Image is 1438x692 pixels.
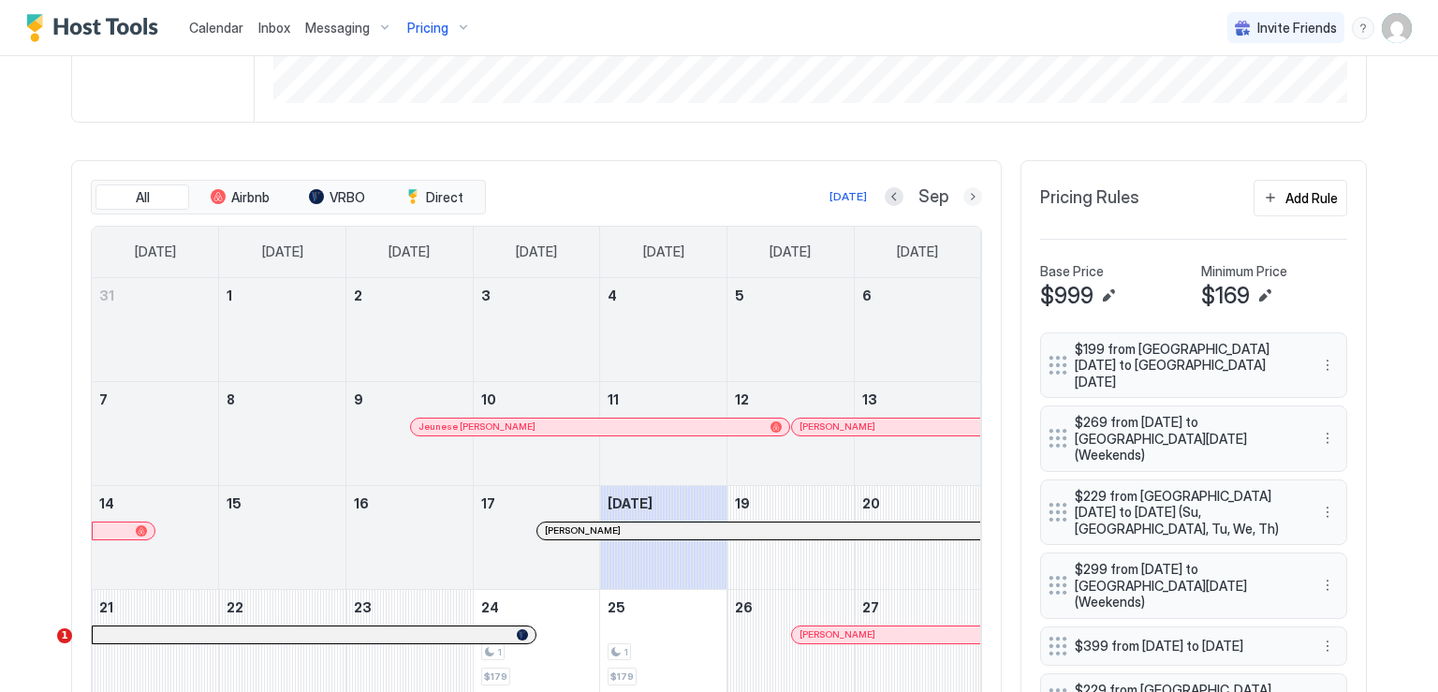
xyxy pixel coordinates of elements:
[608,287,617,303] span: 4
[878,227,957,277] a: Saturday
[829,188,867,205] div: [DATE]
[354,599,372,615] span: 23
[19,628,64,673] iframe: Intercom live chat
[290,184,384,211] button: VRBO
[1316,427,1339,449] button: More options
[545,524,972,537] div: [PERSON_NAME]
[92,381,219,485] td: September 7, 2025
[855,278,981,313] a: September 6, 2025
[735,599,753,615] span: 26
[1040,263,1104,280] span: Base Price
[474,486,600,521] a: September 17, 2025
[600,486,726,521] a: September 18, 2025
[219,590,345,625] a: September 22, 2025
[855,486,981,521] a: September 20, 2025
[727,590,854,625] a: September 26, 2025
[727,486,854,521] a: September 19, 2025
[305,20,370,37] span: Messaging
[1201,263,1287,280] span: Minimum Price
[345,278,473,382] td: September 2, 2025
[1254,285,1276,307] button: Edit
[473,381,600,485] td: September 10, 2025
[474,278,600,313] a: September 3, 2025
[608,391,619,407] span: 11
[227,495,242,511] span: 15
[219,485,346,589] td: September 15, 2025
[189,18,243,37] a: Calendar
[219,486,345,521] a: September 15, 2025
[57,628,72,643] span: 1
[193,184,286,211] button: Airbnb
[136,189,150,206] span: All
[862,391,877,407] span: 13
[345,381,473,485] td: September 9, 2025
[95,184,189,211] button: All
[608,495,653,511] span: [DATE]
[426,189,463,206] span: Direct
[854,278,981,382] td: September 6, 2025
[600,590,726,625] a: September 25, 2025
[227,287,232,303] span: 1
[800,628,973,640] div: [PERSON_NAME]
[1257,20,1337,37] span: Invite Friends
[1254,180,1347,216] button: Add Rule
[99,391,108,407] span: 7
[1316,501,1339,523] button: More options
[370,227,448,277] a: Tuesday
[1316,574,1339,596] div: menu
[727,278,855,382] td: September 5, 2025
[854,485,981,589] td: September 20, 2025
[219,278,345,313] a: September 1, 2025
[963,187,982,206] button: Next month
[1316,574,1339,596] button: More options
[481,287,491,303] span: 3
[92,590,218,625] a: September 21, 2025
[354,495,369,511] span: 16
[473,278,600,382] td: September 3, 2025
[227,391,235,407] span: 8
[862,287,872,303] span: 6
[1040,282,1093,310] span: $999
[727,278,854,313] a: September 5, 2025
[855,590,981,625] a: September 27, 2025
[600,278,726,313] a: September 4, 2025
[624,646,628,658] span: 1
[918,186,948,208] span: Sep
[624,227,703,277] a: Thursday
[800,420,973,433] div: [PERSON_NAME]
[231,189,270,206] span: Airbnb
[1201,282,1250,310] span: $169
[346,382,473,417] a: September 9, 2025
[1040,187,1139,209] span: Pricing Rules
[1075,638,1298,655] span: $399 from [DATE] to [DATE]
[219,278,346,382] td: September 1, 2025
[727,381,855,485] td: September 12, 2025
[516,243,557,260] span: [DATE]
[99,495,114,511] span: 14
[346,278,473,313] a: September 2, 2025
[258,18,290,37] a: Inbox
[474,382,600,417] a: September 10, 2025
[481,599,499,615] span: 24
[1316,354,1339,376] button: More options
[862,495,880,511] span: 20
[608,599,625,615] span: 25
[800,628,875,640] span: [PERSON_NAME]
[346,590,473,625] a: September 23, 2025
[354,287,362,303] span: 2
[855,382,981,417] a: September 13, 2025
[91,180,486,215] div: tab-group
[1075,414,1298,464] span: $269 from [DATE] to [GEOGRAPHIC_DATA][DATE] (Weekends)
[1316,427,1339,449] div: menu
[389,243,430,260] span: [DATE]
[189,20,243,36] span: Calendar
[1316,635,1339,657] div: menu
[1316,635,1339,657] button: More options
[1316,354,1339,376] div: menu
[481,495,495,511] span: 17
[600,382,726,417] a: September 11, 2025
[258,20,290,36] span: Inbox
[219,382,345,417] a: September 8, 2025
[418,420,782,433] div: Jeunese [PERSON_NAME]
[1075,341,1298,390] span: $199 from [GEOGRAPHIC_DATA][DATE] to [GEOGRAPHIC_DATA][DATE]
